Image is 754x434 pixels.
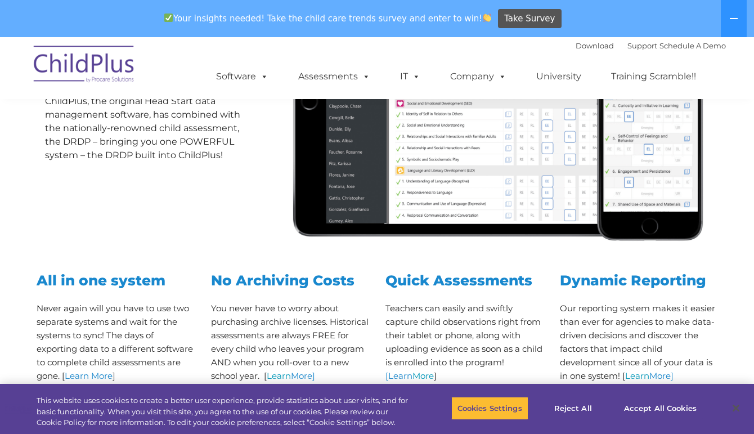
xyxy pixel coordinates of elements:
[671,370,674,381] span: ]
[385,370,388,381] span: [
[625,370,671,381] a: LearnMore
[388,370,412,381] span: Learn
[37,272,165,289] span: All in one system
[159,7,496,29] span: Your insights needed! Take the child care trends survey and enter to win!
[45,96,240,160] span: ChildPlus, the original Head Start data management software, has combined with the nationally-ren...
[498,9,562,29] a: Take Survey
[28,38,141,94] img: ChildPlus by Procare Solutions
[37,302,194,383] p: Never again will you have to use two separate systems and wait for the systems to sync! The days ...
[388,370,434,381] a: LearnMore
[576,41,614,50] a: Download
[451,396,528,420] button: Cookies Settings
[211,302,369,383] p: You never have to worry about purchasing archive licenses. Historical assessments are always FREE...
[287,65,382,88] a: Assessments
[439,65,518,88] a: Company
[205,65,280,88] a: Software
[627,41,657,50] a: Support
[37,395,415,428] div: This website uses cookies to create a better user experience, provide statistics about user visit...
[211,272,354,289] span: No Archiving Costs
[618,396,703,420] button: Accept All Cookies
[659,41,726,50] a: Schedule A Demo
[291,370,312,381] span: More
[724,396,748,420] button: Close
[385,272,532,289] span: Quick Assessments
[560,272,706,289] span: Dynamic Reporting
[312,370,315,381] span: ]
[164,14,173,22] img: ✅
[483,14,491,22] img: 👏
[560,302,717,383] p: Our reporting system makes it easier than ever for agencies to make data-driven decisions and dis...
[576,41,726,50] font: |
[389,65,432,88] a: IT
[600,65,707,88] a: Training Scramble!!
[504,9,555,29] span: Take Survey
[538,396,608,420] button: Reject All
[525,65,593,88] a: University
[65,370,113,381] a: Learn More
[385,302,543,383] p: Teachers can easily and swiftly capture child observations right from their tablet or phone, alon...
[267,370,312,381] a: LearnMore
[649,370,671,381] span: More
